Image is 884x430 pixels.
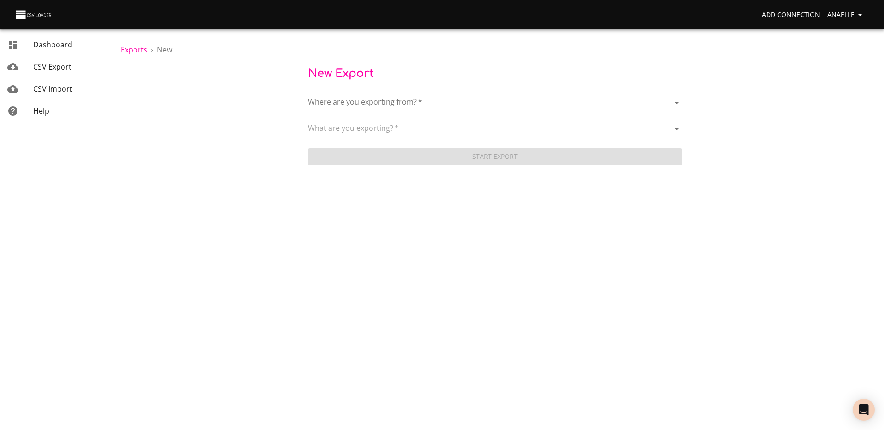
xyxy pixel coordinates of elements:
a: Add Connection [758,6,824,23]
span: New Export [308,67,374,80]
button: Anaelle [824,6,869,23]
span: CSV Import [33,84,72,94]
li: › [151,44,153,55]
span: Help [33,106,49,116]
span: New [157,45,172,55]
span: Anaelle [827,9,866,21]
span: Add Connection [762,9,820,21]
span: Dashboard [33,40,72,50]
span: CSV Export [33,62,71,72]
img: CSV Loader [15,8,53,21]
div: Open Intercom Messenger [853,399,875,421]
a: Exports [121,45,147,55]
